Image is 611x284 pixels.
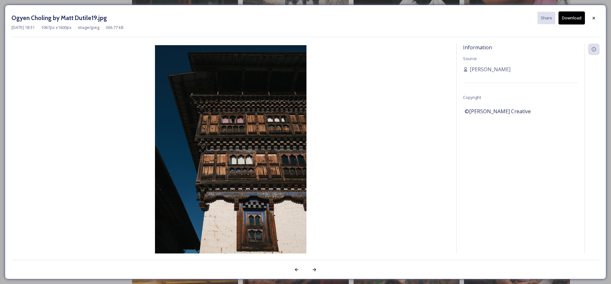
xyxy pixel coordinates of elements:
span: Information [463,44,492,51]
span: [PERSON_NAME] [470,66,510,73]
span: image/jpeg [78,24,99,31]
h3: Ogyen Choling by Matt Dutile19.jpg [11,13,107,23]
span: 366.77 kB [106,24,123,31]
span: Source [463,56,477,61]
button: Share [537,12,555,24]
span: Copyright [463,94,481,100]
span: 1067 px x 1600 px [41,24,72,31]
span: [DATE] 18:31 [11,24,35,31]
img: Ogyen%20Choling%20by%20Matt%20Dutile19.jpg [11,45,450,272]
span: ©[PERSON_NAME] Creative [465,107,531,115]
button: Download [558,11,585,24]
